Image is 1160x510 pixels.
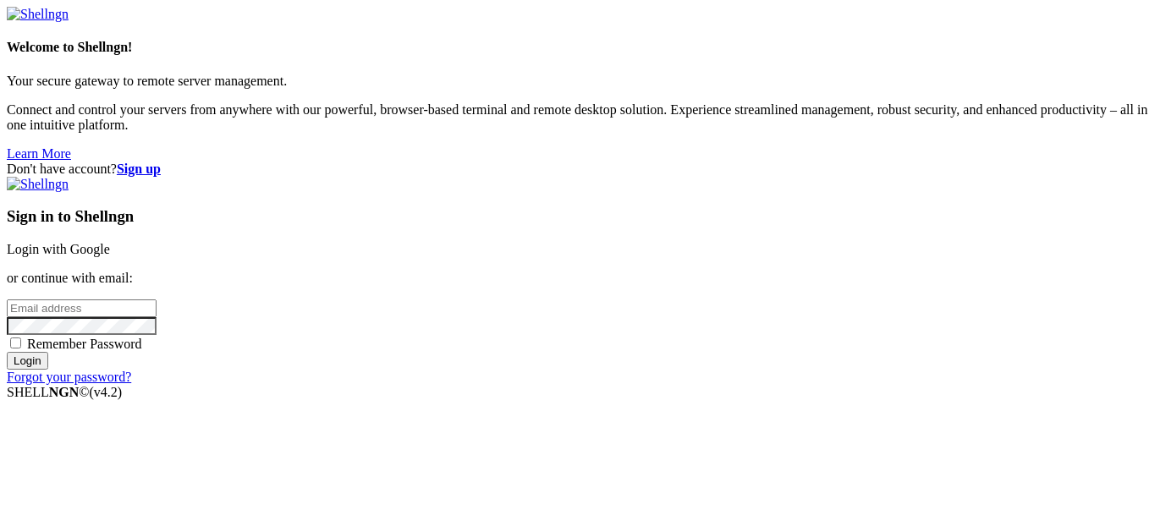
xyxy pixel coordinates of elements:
img: Shellngn [7,177,69,192]
a: Login with Google [7,242,110,256]
span: Remember Password [27,337,142,351]
h3: Sign in to Shellngn [7,207,1153,226]
a: Learn More [7,146,71,161]
p: Connect and control your servers from anywhere with our powerful, browser-based terminal and remo... [7,102,1153,133]
span: SHELL © [7,385,122,399]
input: Remember Password [10,337,21,348]
h4: Welcome to Shellngn! [7,40,1153,55]
input: Email address [7,299,157,317]
div: Don't have account? [7,162,1153,177]
b: NGN [49,385,80,399]
p: or continue with email: [7,271,1153,286]
span: 4.2.0 [90,385,123,399]
input: Login [7,352,48,370]
p: Your secure gateway to remote server management. [7,74,1153,89]
a: Sign up [117,162,161,176]
img: Shellngn [7,7,69,22]
a: Forgot your password? [7,370,131,384]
